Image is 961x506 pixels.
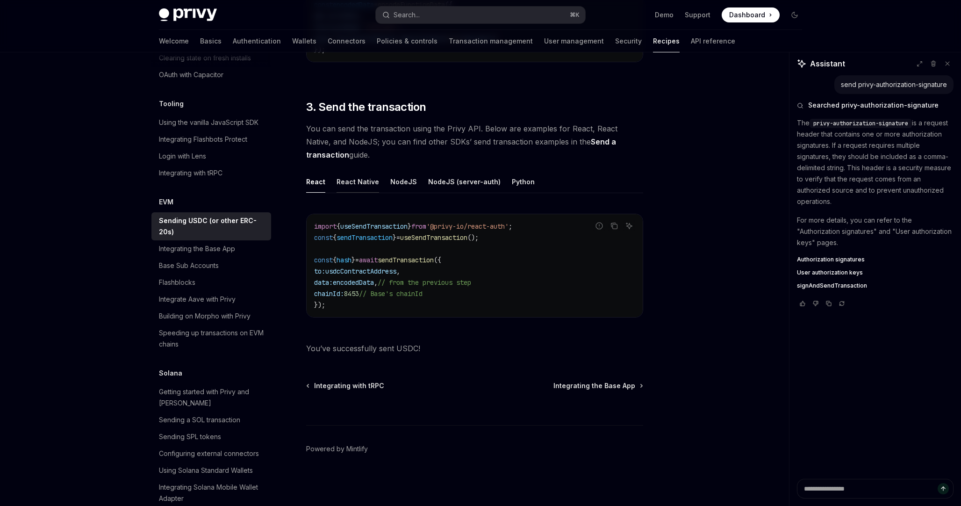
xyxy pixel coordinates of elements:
a: Demo [655,10,674,20]
div: Getting started with Privy and [PERSON_NAME] [159,386,265,409]
a: Integrating the Base App [553,381,642,390]
span: sendTransaction [337,233,393,242]
a: Recipes [653,30,680,52]
a: Connectors [328,30,366,52]
span: , [374,278,378,287]
span: useSendTransaction [400,233,467,242]
div: send privy-authorization-signature [841,80,947,89]
a: Powered by Mintlify [306,444,368,454]
div: NodeJS [390,171,417,193]
span: = [396,233,400,242]
span: Authorization signatures [797,256,865,263]
span: 3. Send the transaction [306,100,426,115]
span: Integrating with tRPC [314,381,384,390]
button: Reload last chat [836,299,847,308]
a: Dashboard [722,7,780,22]
span: } [408,222,411,231]
span: hash [337,256,351,264]
div: Speeding up transactions on EVM chains [159,327,265,350]
span: { [337,222,340,231]
span: await [359,256,378,264]
span: usdcContractAddress [325,267,396,275]
div: Base Sub Accounts [159,260,219,271]
a: Authentication [233,30,281,52]
span: chainId: [314,289,344,298]
a: User authorization keys [797,269,954,276]
a: Authorization signatures [797,256,954,263]
a: Basics [200,30,222,52]
span: User authorization keys [797,269,863,276]
span: ; [509,222,512,231]
span: useSendTransaction [340,222,408,231]
button: Send message [938,483,949,494]
span: Searched privy-authorization-signature [808,101,939,110]
button: Report incorrect code [593,220,605,232]
div: Sending SPL tokens [159,431,221,442]
h5: Tooling [159,98,184,109]
a: Policies & controls [377,30,437,52]
a: Integrate Aave with Privy [151,291,271,308]
button: Copy the contents from the code block [608,220,620,232]
span: = [355,256,359,264]
button: Vote that response was not good [810,299,821,308]
a: Sending USDC (or other ERC-20s) [151,212,271,240]
div: Login with Lens [159,151,206,162]
div: NodeJS (server-auth) [428,171,501,193]
div: Integrating the Base App [159,243,235,254]
a: Security [615,30,642,52]
span: , [396,267,400,275]
a: OAuth with Capacitor [151,66,271,83]
span: You can send the transaction using the Privy API. Below are examples for React, React Native, and... [306,122,643,161]
a: Login with Lens [151,148,271,165]
a: Configuring external connectors [151,445,271,462]
button: Open search [376,7,585,23]
span: (); [467,233,479,242]
span: }); [314,301,325,309]
span: privy-authorization-signature [813,120,908,127]
div: Sending a SOL transaction [159,414,240,426]
a: Integrating Flashbots Protect [151,131,271,148]
button: Ask AI [623,220,635,232]
textarea: Ask a question... [797,479,954,499]
span: const [314,256,333,264]
a: Integrating with tRPC [307,381,384,390]
span: sendTransaction [378,256,434,264]
a: Wallets [292,30,316,52]
span: from [411,222,426,231]
a: Transaction management [449,30,533,52]
span: { [333,233,337,242]
button: Searched privy-authorization-signature [797,101,954,110]
span: Assistant [810,58,845,69]
div: Building on Morpho with Privy [159,311,251,322]
span: Integrating the Base App [553,381,635,390]
a: Getting started with Privy and [PERSON_NAME] [151,383,271,412]
span: 8453 [344,289,359,298]
a: Using Solana Standard Wallets [151,462,271,479]
p: For more details, you can refer to the "Authorization signatures" and "User authorization keys" p... [797,215,954,248]
span: } [351,256,355,264]
span: data: [314,278,333,287]
a: Speeding up transactions on EVM chains [151,325,271,353]
p: The is a request header that contains one or more authorization signatures. If a request requires... [797,117,954,207]
a: API reference [691,30,735,52]
button: Vote that response was good [797,299,808,308]
a: Base Sub Accounts [151,257,271,274]
h5: EVM [159,196,173,208]
a: Welcome [159,30,189,52]
div: Integrate Aave with Privy [159,294,236,305]
span: ⌘ K [570,11,580,19]
span: signAndSendTransaction [797,282,867,289]
span: { [333,256,337,264]
div: Flashblocks [159,277,195,288]
span: '@privy-io/react-auth' [426,222,509,231]
a: Integrating with tRPC [151,165,271,181]
span: // from the previous step [378,278,471,287]
a: Support [685,10,710,20]
div: Integrating Flashbots Protect [159,134,247,145]
a: Sending a SOL transaction [151,412,271,428]
a: Flashblocks [151,274,271,291]
span: import [314,222,337,231]
div: Integrating with tRPC [159,167,222,179]
a: Building on Morpho with Privy [151,308,271,325]
div: React [306,171,325,193]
